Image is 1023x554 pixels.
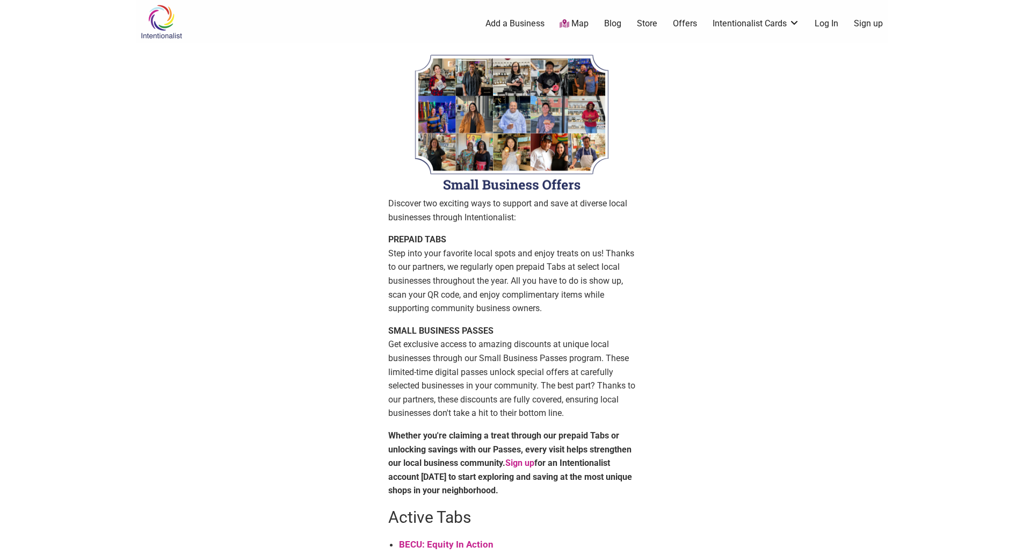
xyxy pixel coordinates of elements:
[637,18,657,30] a: Store
[485,18,545,30] a: Add a Business
[388,48,635,197] img: Welcome to Intentionalist Passes
[388,506,635,529] h2: Active Tabs
[673,18,697,30] a: Offers
[505,458,534,468] a: Sign up
[388,430,632,495] strong: Whether you're claiming a treat through our prepaid Tabs or unlocking savings with our Passes, ev...
[560,18,589,30] a: Map
[604,18,621,30] a: Blog
[854,18,883,30] a: Sign up
[388,197,635,224] p: Discover two exciting ways to support and save at diverse local businesses through Intentionalist:
[388,233,635,315] p: Step into your favorite local spots and enjoy treats on us! Thanks to our partners, we regularly ...
[713,18,800,30] a: Intentionalist Cards
[815,18,838,30] a: Log In
[388,326,494,336] strong: SMALL BUSINESS PASSES
[399,539,494,550] a: BECU: Equity In Action
[388,234,446,244] strong: PREPAID TABS
[136,4,187,39] img: Intentionalist
[388,324,635,420] p: Get exclusive access to amazing discounts at unique local businesses through our Small Business P...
